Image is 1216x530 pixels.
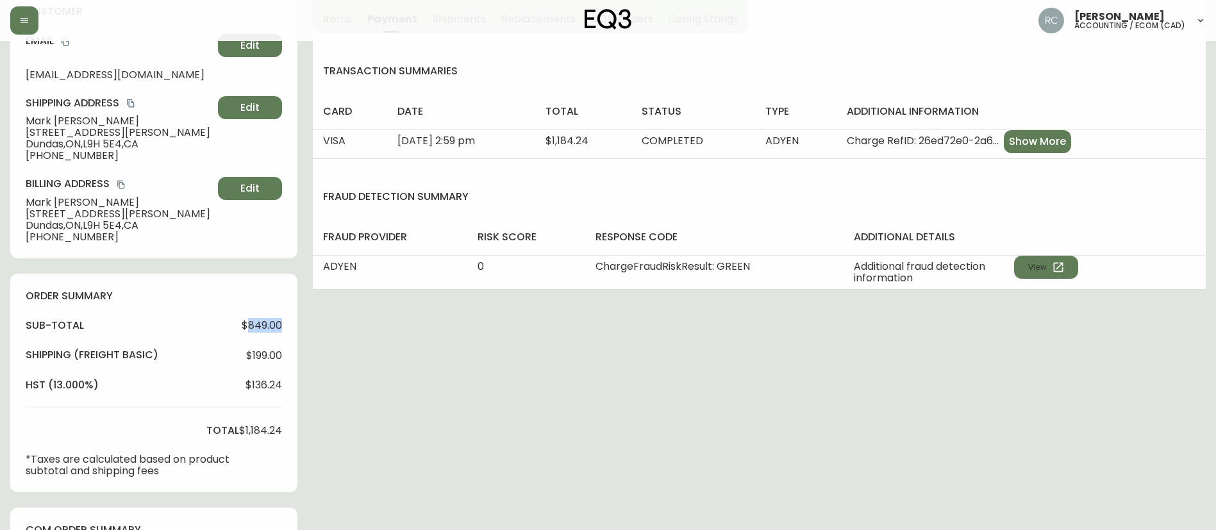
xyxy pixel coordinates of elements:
[642,133,703,148] span: COMPLETED
[26,220,213,231] span: Dundas , ON , L9H 5E4 , CA
[585,9,632,29] img: logo
[26,289,282,303] h4: order summary
[124,97,137,110] button: copy
[478,259,484,274] span: 0
[246,379,282,391] span: $136.24
[847,135,999,147] span: Charge RefID: 26ed72e0-2a6f-4fe2-92b4-670a8a80233c
[26,197,213,208] span: Mark [PERSON_NAME]
[323,133,346,148] span: VISA
[1074,22,1185,29] h5: accounting / ecom (cad)
[596,259,750,274] span: ChargeFraudRiskResult: GREEN
[397,104,525,119] h4: date
[240,38,260,53] span: Edit
[26,177,213,191] h4: Billing Address
[206,424,239,438] h4: total
[26,34,213,48] h4: Email
[313,190,1206,204] h4: fraud detection summary
[546,104,620,119] h4: total
[546,133,588,148] span: $1,184.24
[765,133,799,148] span: ADYEN
[26,115,213,127] span: Mark [PERSON_NAME]
[323,104,377,119] h4: card
[26,378,99,392] h4: hst (13.000%)
[218,177,282,200] button: Edit
[26,150,213,161] span: [PHONE_NUMBER]
[1014,256,1078,279] button: View
[26,208,213,220] span: [STREET_ADDRESS][PERSON_NAME]
[642,104,745,119] h4: status
[854,230,1195,244] h4: additional details
[596,230,834,244] h4: response code
[218,96,282,119] button: Edit
[847,104,1195,119] h4: additional information
[240,101,260,115] span: Edit
[854,261,1014,284] span: Additional fraud detection information
[239,425,282,436] span: $1,184.24
[1009,135,1066,149] span: Show More
[1074,12,1165,22] span: [PERSON_NAME]
[115,178,128,191] button: copy
[1038,8,1064,33] img: f4ba4e02bd060be8f1386e3ca455bd0e
[26,96,213,110] h4: Shipping Address
[240,181,260,195] span: Edit
[323,230,457,244] h4: fraud provider
[218,34,282,57] button: Edit
[242,320,282,331] span: $849.00
[26,454,239,477] p: *Taxes are calculated based on product subtotal and shipping fees
[26,348,158,362] h4: Shipping ( Freight Basic )
[26,69,213,81] span: [EMAIL_ADDRESS][DOMAIN_NAME]
[26,319,84,333] h4: sub-total
[323,259,356,274] span: ADYEN
[26,138,213,150] span: Dundas , ON , L9H 5E4 , CA
[397,133,475,148] span: [DATE] 2:59 pm
[1004,130,1071,153] button: Show More
[26,127,213,138] span: [STREET_ADDRESS][PERSON_NAME]
[765,104,826,119] h4: type
[246,350,282,361] span: $199.00
[59,35,72,48] button: copy
[478,230,574,244] h4: risk score
[313,64,1206,78] h4: transaction summaries
[26,231,213,243] span: [PHONE_NUMBER]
